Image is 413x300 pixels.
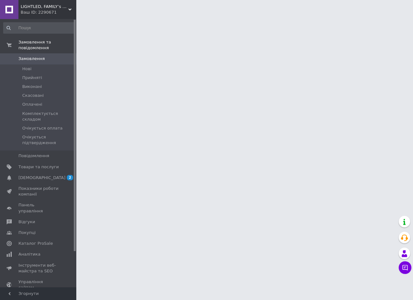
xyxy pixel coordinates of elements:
[22,125,63,131] span: Очікується оплата
[22,84,42,90] span: Виконані
[18,56,45,62] span: Замовлення
[18,164,59,170] span: Товари та послуги
[21,4,68,10] span: LIGHTLED, FAMILY’s LIGHT&GRILL
[22,102,42,107] span: Оплачені
[22,111,74,122] span: Комплектується складом
[18,263,59,274] span: Інструменти веб-майстра та SEO
[18,241,53,246] span: Каталог ProSale
[18,153,49,159] span: Повідомлення
[18,202,59,214] span: Панель управління
[3,22,75,34] input: Пошук
[22,66,31,72] span: Нові
[22,75,42,81] span: Прийняті
[21,10,76,15] div: Ваш ID: 2290671
[18,186,59,197] span: Показники роботи компанії
[18,251,40,257] span: Аналітика
[18,230,36,236] span: Покупці
[399,261,411,274] button: Чат з покупцем
[18,175,65,181] span: [DEMOGRAPHIC_DATA]
[22,134,74,146] span: Очікується підтвердження
[18,219,35,225] span: Відгуки
[22,93,44,98] span: Скасовані
[18,279,59,290] span: Управління сайтом
[67,175,73,180] span: 2
[18,39,76,51] span: Замовлення та повідомлення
